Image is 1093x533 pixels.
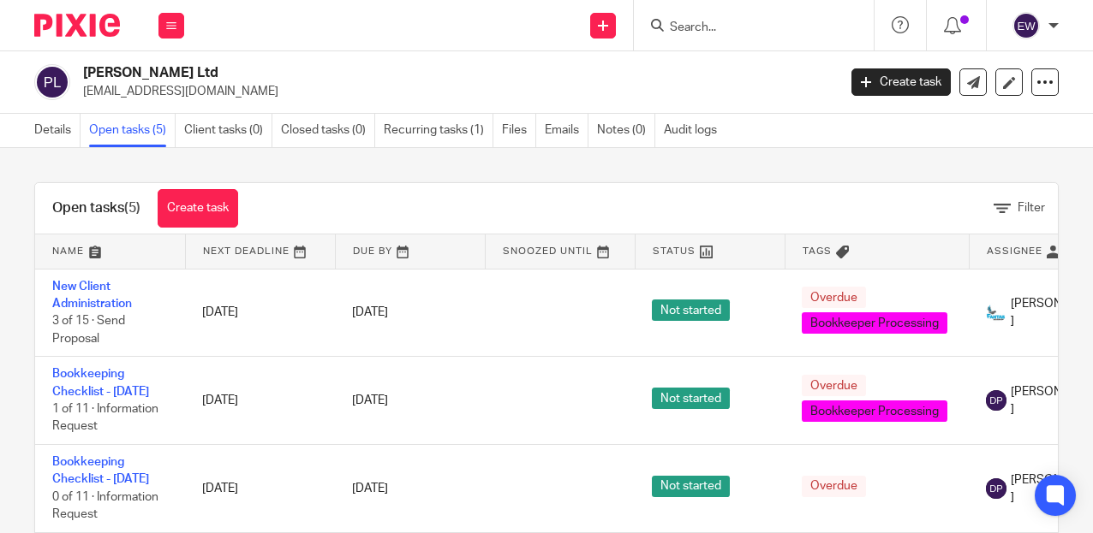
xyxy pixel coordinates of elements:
[52,368,149,397] a: Bookkeeping Checklist - [DATE]
[502,114,536,147] a: Files
[1012,12,1040,39] img: svg%3E
[124,201,140,215] span: (5)
[83,64,678,82] h2: [PERSON_NAME] Ltd
[652,476,730,497] span: Not started
[281,114,375,147] a: Closed tasks (0)
[83,83,826,100] p: [EMAIL_ADDRESS][DOMAIN_NAME]
[653,246,696,256] span: Status
[352,306,388,318] span: [DATE]
[52,456,149,485] a: Bookkeeping Checklist - [DATE]
[158,189,238,228] a: Create task
[803,246,832,256] span: Tags
[597,114,655,147] a: Notes (0)
[545,114,588,147] a: Emails
[34,114,81,147] a: Details
[851,68,951,96] a: Create task
[802,400,947,422] span: Bookkeeper Processing
[34,64,70,100] img: svg%3E
[185,357,335,445] td: [DATE]
[185,445,335,533] td: [DATE]
[384,114,493,147] a: Recurring tasks (1)
[802,287,866,308] span: Overdue
[986,478,1006,499] img: svg%3E
[352,483,388,495] span: [DATE]
[802,476,866,497] span: Overdue
[1018,202,1045,214] span: Filter
[986,302,1006,323] img: Fantail-Accountancy.co.uk%20Mockup%2005%20-%20REVISED%20(2).jpg
[503,246,593,256] span: Snoozed Until
[184,114,272,147] a: Client tasks (0)
[802,312,947,334] span: Bookkeeper Processing
[185,269,335,357] td: [DATE]
[802,375,866,396] span: Overdue
[652,388,730,409] span: Not started
[986,390,1006,411] img: svg%3E
[89,114,176,147] a: Open tasks (5)
[52,403,158,433] span: 1 of 11 · Information Request
[52,315,125,345] span: 3 of 15 · Send Proposal
[52,281,132,310] a: New Client Administration
[52,199,140,217] h1: Open tasks
[352,394,388,406] span: [DATE]
[34,14,120,37] img: Pixie
[652,299,730,321] span: Not started
[668,21,822,36] input: Search
[664,114,726,147] a: Audit logs
[52,491,158,521] span: 0 of 11 · Information Request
